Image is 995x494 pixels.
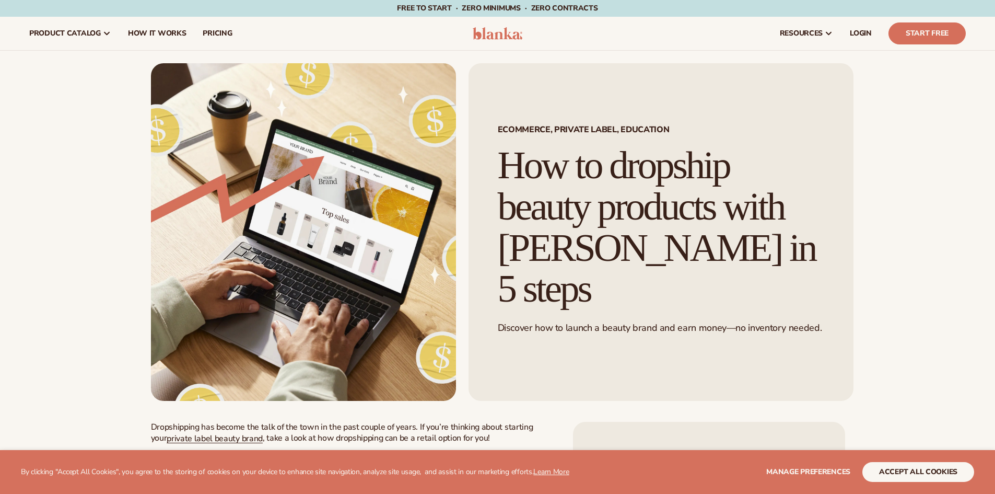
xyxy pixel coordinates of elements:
a: resources [771,17,841,50]
span: LOGIN [850,29,872,38]
p: Dropshipping has become the talk of the town in the past couple of years. If you’re thinking abou... [151,422,553,444]
span: pricing [203,29,232,38]
a: pricing [194,17,240,50]
span: Free to start · ZERO minimums · ZERO contracts [397,3,598,13]
p: By clicking "Accept All Cookies", you agree to the storing of cookies on your device to enhance s... [21,468,569,477]
span: product catalog [29,29,101,38]
a: private label beauty brand [167,433,263,444]
a: product catalog [21,17,120,50]
a: How It Works [120,17,195,50]
img: logo [473,27,522,40]
span: Manage preferences [766,467,850,477]
button: Manage preferences [766,462,850,482]
p: Discover how to launch a beauty brand and earn money—no inventory needed. [498,322,824,334]
img: Growing money with ecommerce [151,63,456,401]
a: LOGIN [841,17,880,50]
span: Ecommerce, Private Label, EDUCATION [498,125,824,134]
a: Start Free [888,22,966,44]
a: Learn More [533,467,569,477]
h1: How to dropship beauty products with [PERSON_NAME] in 5 steps [498,145,824,309]
button: accept all cookies [862,462,974,482]
span: How It Works [128,29,186,38]
span: resources [780,29,823,38]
